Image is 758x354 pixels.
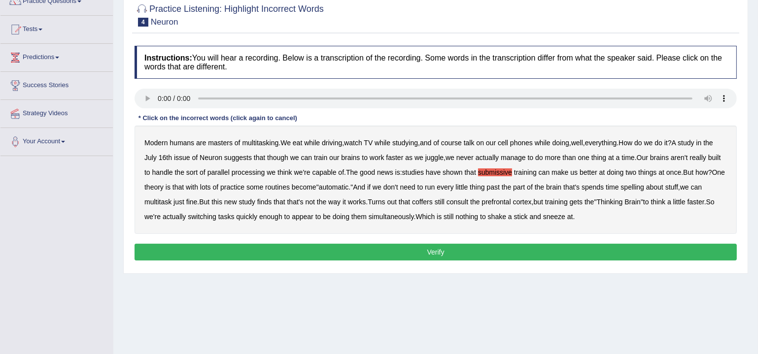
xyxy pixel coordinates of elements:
[386,154,403,161] b: faster
[607,168,623,176] b: doing
[175,168,184,176] b: the
[144,139,168,147] b: Modern
[166,183,171,191] b: is
[414,154,423,161] b: we
[259,213,282,221] b: enough
[232,168,265,176] b: processing
[562,154,576,161] b: than
[708,154,721,161] b: built
[545,198,568,206] b: training
[437,183,453,191] b: every
[582,183,604,191] b: spends
[292,213,313,221] b: appear
[608,154,614,161] b: at
[274,198,285,206] b: that
[688,198,704,206] b: faster
[667,198,671,206] b: a
[322,139,342,147] b: driving
[634,139,642,147] b: do
[535,139,551,147] b: while
[360,168,375,176] b: good
[200,168,206,176] b: of
[412,198,433,206] b: coffers
[236,213,257,221] b: quickly
[637,154,648,161] b: Our
[435,198,445,206] b: still
[650,154,669,161] b: brains
[144,54,192,62] b: Instructions:
[689,154,706,161] b: really
[377,168,393,176] b: news
[265,183,290,191] b: routines
[535,183,544,191] b: the
[200,154,222,161] b: Neuron
[267,168,276,176] b: we
[280,139,291,147] b: We
[597,198,623,206] b: Thinking
[242,139,278,147] b: multitasking
[616,154,620,161] b: a
[695,168,708,176] b: how
[545,154,561,161] b: more
[277,168,292,176] b: think
[706,198,715,206] b: So
[619,139,632,147] b: How
[437,213,442,221] b: is
[673,198,686,206] b: little
[0,100,113,125] a: Strategy Videos
[257,198,272,206] b: finds
[152,168,173,176] b: handle
[305,198,314,206] b: not
[290,154,299,161] b: we
[426,168,441,176] b: have
[135,126,737,234] div: . , , , , . ? , . . : . ? " ." , . . , " " . . .
[304,139,320,147] b: while
[527,183,533,191] b: of
[513,198,532,206] b: cortex
[671,154,688,161] b: aren't
[447,198,468,206] b: consult
[513,183,525,191] b: part
[455,183,468,191] b: little
[530,213,541,221] b: and
[199,198,209,206] b: But
[188,213,216,221] b: switching
[420,139,431,147] b: and
[362,154,368,161] b: to
[570,168,578,176] b: us
[144,168,150,176] b: to
[606,183,619,191] b: time
[443,168,462,176] b: shown
[213,183,219,191] b: of
[665,183,678,191] b: stuff
[200,183,211,191] b: lots
[135,2,324,27] h2: Practice Listening: Highlight Incorrect Words
[0,16,113,40] a: Tests
[138,18,148,27] span: 4
[425,154,444,161] b: juggle
[514,168,537,176] b: training
[151,17,178,27] small: Neuron
[287,198,304,206] b: that's
[488,213,506,221] b: shake
[703,139,713,147] b: the
[323,213,331,221] b: be
[599,168,605,176] b: at
[624,198,641,206] b: Brain
[192,154,198,161] b: of
[683,168,693,176] b: But
[144,183,164,191] b: theory
[294,168,310,176] b: we're
[563,183,580,191] b: that's
[144,198,172,206] b: multitask
[399,198,410,206] b: that
[329,154,339,161] b: our
[224,198,237,206] b: new
[0,72,113,97] a: Success Stories
[539,168,550,176] b: can
[267,154,288,161] b: though
[486,139,496,147] b: our
[186,168,198,176] b: sort
[441,139,462,147] b: course
[293,139,302,147] b: eat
